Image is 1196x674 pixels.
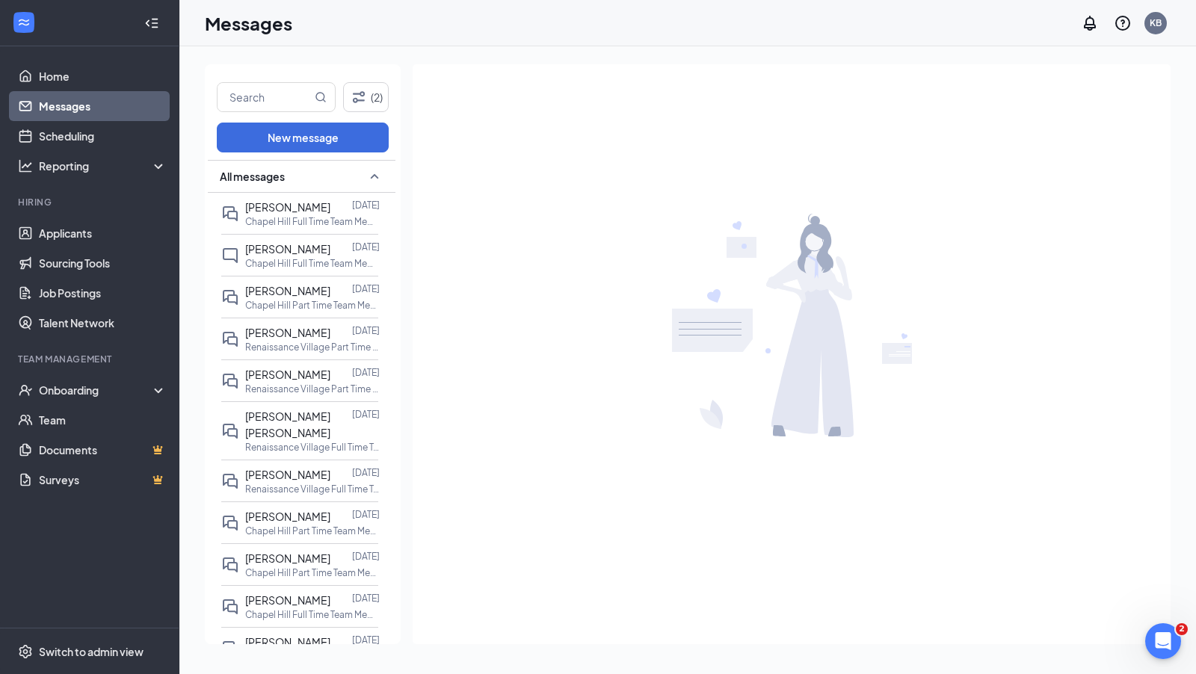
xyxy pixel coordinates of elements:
a: DocumentsCrown [39,435,167,465]
svg: QuestionInfo [1114,14,1132,32]
p: [DATE] [352,282,380,295]
button: Filter (2) [343,82,389,112]
svg: DoubleChat [221,372,239,390]
svg: ChatInactive [221,247,239,265]
p: [DATE] [352,508,380,521]
span: [PERSON_NAME] [245,468,330,481]
div: Onboarding [39,383,154,398]
a: Home [39,61,167,91]
svg: WorkstreamLogo [16,15,31,30]
a: Applicants [39,218,167,248]
svg: Analysis [18,158,33,173]
span: All messages [220,169,285,184]
p: Chapel Hill Full Time Team Member at [GEOGRAPHIC_DATA] [245,257,380,270]
p: [DATE] [352,592,380,605]
svg: DoubleChat [221,422,239,440]
span: [PERSON_NAME] [245,593,330,607]
svg: DoubleChat [221,514,239,532]
span: [PERSON_NAME] [PERSON_NAME] [245,409,330,439]
svg: Filter [350,88,368,106]
span: 2 [1176,623,1188,635]
svg: Settings [18,644,33,659]
h1: Messages [205,10,292,36]
svg: DoubleChat [221,330,239,348]
svg: DoubleChat [221,598,239,616]
div: Switch to admin view [39,644,144,659]
div: Team Management [18,353,164,365]
span: [PERSON_NAME] [245,242,330,256]
p: [DATE] [352,366,380,379]
a: Messages [39,91,167,121]
input: Search [218,83,312,111]
div: Hiring [18,196,164,208]
a: Talent Network [39,308,167,338]
a: Scheduling [39,121,167,151]
svg: Collapse [144,16,159,31]
a: Team [39,405,167,435]
svg: MagnifyingGlass [315,91,327,103]
p: [DATE] [352,324,380,337]
p: Chapel Hill Full Time Team Member at [GEOGRAPHIC_DATA] [245,215,380,228]
a: SurveysCrown [39,465,167,495]
span: [PERSON_NAME] [245,284,330,297]
p: Renaissance Village Full Time Team Member at [GEOGRAPHIC_DATA] [245,441,380,454]
p: Chapel Hill Part Time Team Member at [GEOGRAPHIC_DATA] [245,525,380,537]
p: Chapel Hill Part Time Team Member at [GEOGRAPHIC_DATA] [245,566,380,579]
iframe: Intercom live chat [1145,623,1181,659]
svg: DoubleChat [221,640,239,658]
p: [DATE] [352,634,380,646]
button: New message [217,123,389,152]
p: [DATE] [352,199,380,211]
span: [PERSON_NAME] [245,326,330,339]
p: [DATE] [352,241,380,253]
p: Renaissance Village Part Time Team Member at [GEOGRAPHIC_DATA] [245,341,380,353]
p: [DATE] [352,408,380,421]
div: KB [1150,16,1162,29]
a: Job Postings [39,278,167,308]
p: [DATE] [352,466,380,479]
span: [PERSON_NAME] [245,551,330,565]
span: [PERSON_NAME] [245,510,330,523]
svg: DoubleChat [221,472,239,490]
span: [PERSON_NAME] [245,200,330,214]
svg: DoubleChat [221,556,239,574]
svg: Notifications [1081,14,1099,32]
p: Renaissance Village Full Time Team Member at [GEOGRAPHIC_DATA] [245,483,380,495]
div: Reporting [39,158,167,173]
p: Chapel Hill Part Time Team Member at [GEOGRAPHIC_DATA] [245,299,380,312]
svg: DoubleChat [221,205,239,223]
a: Sourcing Tools [39,248,167,278]
span: [PERSON_NAME] [245,368,330,381]
svg: UserCheck [18,383,33,398]
p: Renaissance Village Part Time Team Member at [GEOGRAPHIC_DATA] [245,383,380,395]
svg: DoubleChat [221,288,239,306]
span: [PERSON_NAME] [245,635,330,649]
p: [DATE] [352,550,380,563]
p: Chapel Hill Full Time Team Member at [GEOGRAPHIC_DATA] [245,608,380,621]
svg: SmallChevronUp [366,167,383,185]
